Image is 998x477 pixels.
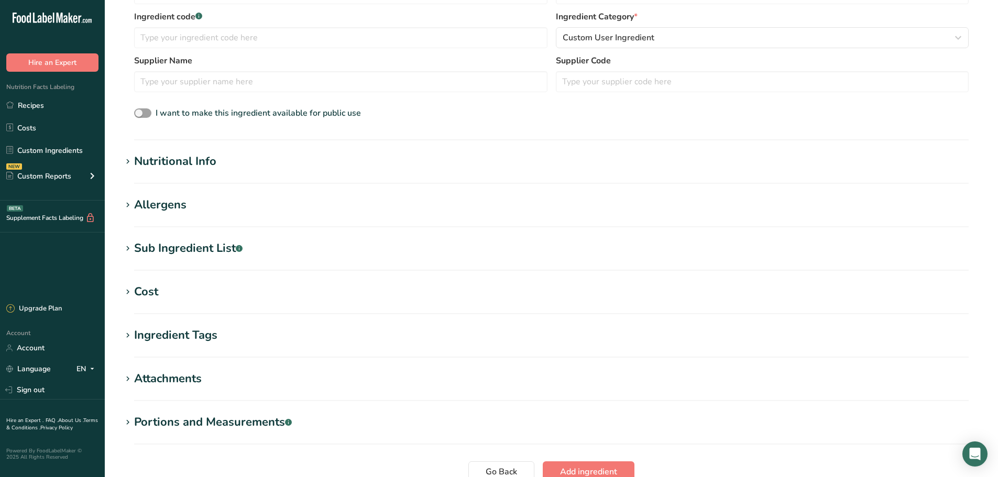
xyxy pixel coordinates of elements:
[6,163,22,170] div: NEW
[134,54,547,67] label: Supplier Name
[6,448,98,460] div: Powered By FoodLabelMaker © 2025 All Rights Reserved
[134,414,292,431] div: Portions and Measurements
[7,205,23,212] div: BETA
[6,304,62,314] div: Upgrade Plan
[134,327,217,344] div: Ingredient Tags
[6,53,98,72] button: Hire an Expert
[134,71,547,92] input: Type your supplier name here
[46,417,58,424] a: FAQ .
[134,10,547,23] label: Ingredient code
[6,171,71,182] div: Custom Reports
[156,107,361,119] span: I want to make this ingredient available for public use
[58,417,83,424] a: About Us .
[556,71,969,92] input: Type your supplier code here
[134,283,158,301] div: Cost
[76,363,98,375] div: EN
[134,153,216,170] div: Nutritional Info
[6,417,43,424] a: Hire an Expert .
[6,360,51,378] a: Language
[556,54,969,67] label: Supplier Code
[556,27,969,48] button: Custom User Ingredient
[563,31,654,44] span: Custom User Ingredient
[134,370,202,387] div: Attachments
[6,417,98,431] a: Terms & Conditions .
[962,441,988,467] div: Open Intercom Messenger
[134,196,187,214] div: Allergens
[134,27,547,48] input: Type your ingredient code here
[556,10,969,23] label: Ingredient Category
[134,240,243,257] div: Sub Ingredient List
[40,424,73,431] a: Privacy Policy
